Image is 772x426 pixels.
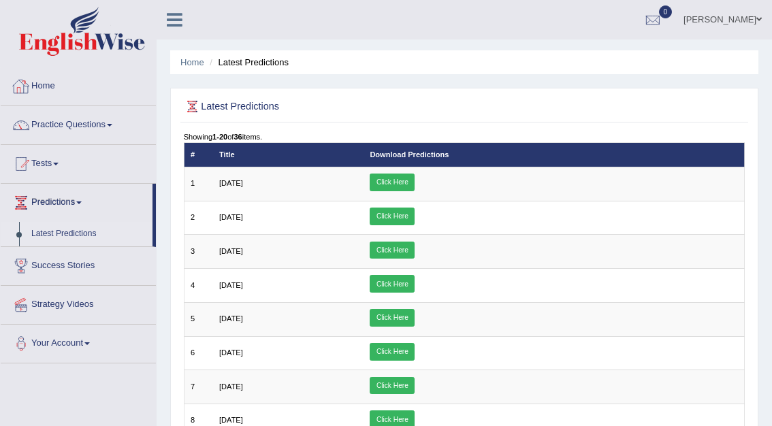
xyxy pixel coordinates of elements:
a: Home [180,57,204,67]
li: Latest Predictions [206,56,289,69]
a: Tests [1,145,156,179]
a: Success Stories [1,247,156,281]
td: 7 [184,370,213,404]
a: Your Account [1,325,156,359]
td: 2 [184,201,213,235]
a: Click Here [370,174,415,191]
span: [DATE] [219,179,243,187]
a: Click Here [370,343,415,361]
th: Title [213,143,364,167]
td: 5 [184,302,213,336]
a: Click Here [370,275,415,293]
div: Showing of items. [184,131,745,142]
h2: Latest Predictions [184,98,532,116]
span: [DATE] [219,382,243,391]
span: [DATE] [219,314,243,323]
b: 1-20 [212,133,227,141]
th: Download Predictions [364,143,745,167]
th: # [184,143,213,167]
a: Click Here [370,208,415,225]
span: 0 [659,5,673,18]
td: 1 [184,167,213,201]
a: Latest Predictions [25,222,152,246]
span: [DATE] [219,281,243,289]
td: 3 [184,235,213,269]
a: Practice Questions [1,106,156,140]
td: 4 [184,269,213,303]
a: Strategy Videos [1,286,156,320]
span: [DATE] [219,247,243,255]
a: Home [1,67,156,101]
span: [DATE] [219,348,243,357]
a: Predictions [1,184,152,218]
a: Click Here [370,377,415,395]
span: [DATE] [219,416,243,424]
span: [DATE] [219,213,243,221]
a: Click Here [370,242,415,259]
b: 36 [234,133,242,141]
td: 6 [184,336,213,370]
a: Click Here [370,309,415,327]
